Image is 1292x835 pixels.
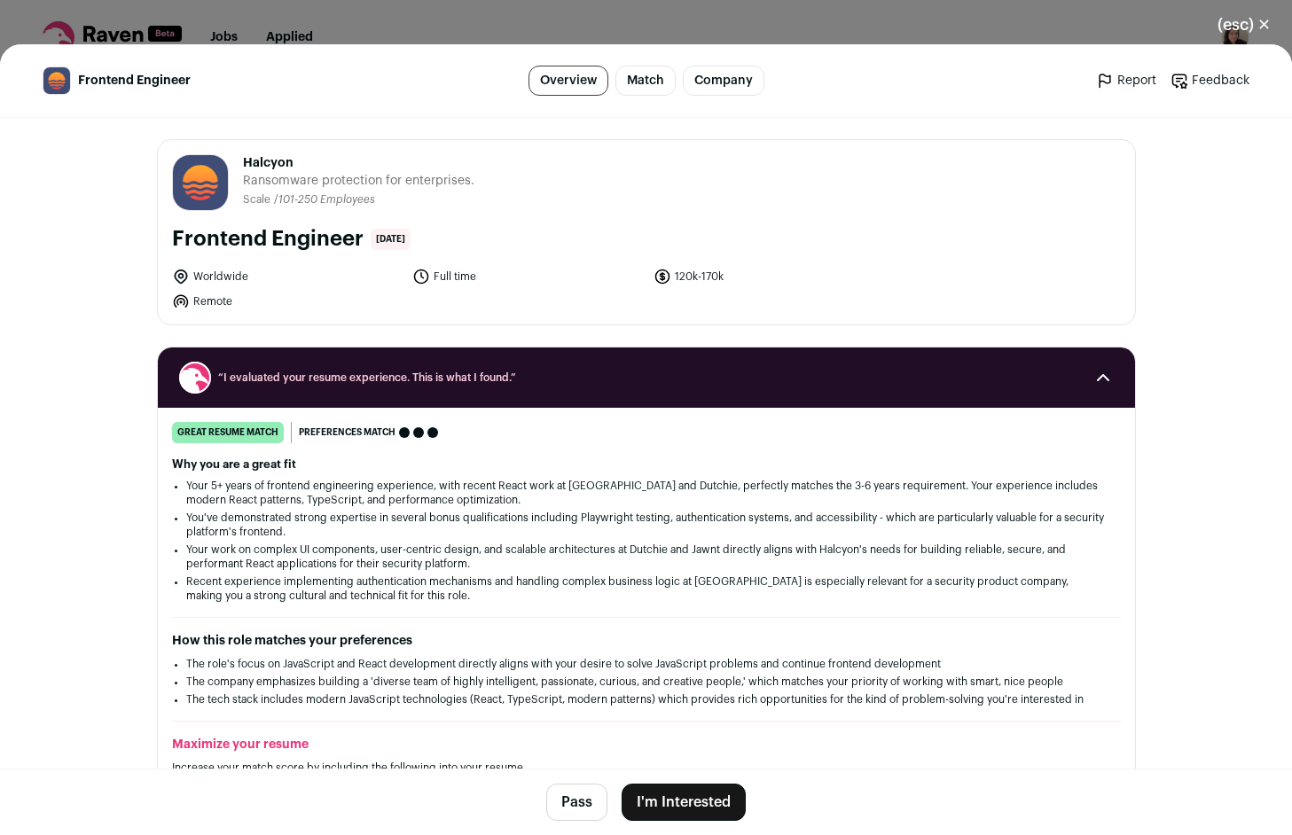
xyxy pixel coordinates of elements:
li: The company emphasizes building a 'diverse team of highly intelligent, passionate, curious, and c... [186,675,1107,689]
li: Recent experience implementing authentication mechanisms and handling complex business logic at [... [186,574,1107,603]
span: Ransomware protection for enterprises. [243,172,474,190]
span: Preferences match [299,424,395,441]
h2: How this role matches your preferences [172,632,1121,650]
img: 988e7ef16dfded0c42ec362b9d2631725fa835f06338e3777ae8e166c44e2cac.jpg [173,155,228,210]
a: Match [615,66,676,96]
p: Increase your match score by including the following into your resume [172,761,1121,775]
li: Remote [172,293,403,310]
span: [DATE] [371,229,411,250]
div: great resume match [172,422,284,443]
button: I'm Interested [622,784,746,821]
li: Full time [412,268,643,285]
h2: Why you are a great fit [172,457,1121,472]
li: Your 5+ years of frontend engineering experience, with recent React work at [GEOGRAPHIC_DATA] and... [186,479,1107,507]
img: 988e7ef16dfded0c42ec362b9d2631725fa835f06338e3777ae8e166c44e2cac.jpg [43,67,70,94]
h1: Frontend Engineer [172,225,364,254]
li: Worldwide [172,268,403,285]
span: “I evaluated your resume experience. This is what I found.” [218,371,1075,385]
a: Overview [529,66,608,96]
button: Close modal [1196,5,1292,44]
a: Company [683,66,764,96]
li: You've demonstrated strong expertise in several bonus qualifications including Playwright testing... [186,511,1107,539]
h2: Maximize your resume [172,736,1121,753]
li: 120k-170k [654,268,884,285]
span: Frontend Engineer [78,72,191,90]
li: Scale [243,193,274,207]
a: Report [1096,72,1156,90]
span: 101-250 Employees [278,194,375,205]
li: The role's focus on JavaScript and React development directly aligns with your desire to solve Ja... [186,657,1107,671]
li: The tech stack includes modern JavaScript technologies (React, TypeScript, modern patterns) which... [186,692,1107,706]
a: Feedback [1171,72,1249,90]
li: / [274,193,375,207]
li: Your work on complex UI components, user-centric design, and scalable architectures at Dutchie an... [186,542,1107,571]
span: Halcyon [243,154,474,172]
button: Pass [546,784,607,821]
